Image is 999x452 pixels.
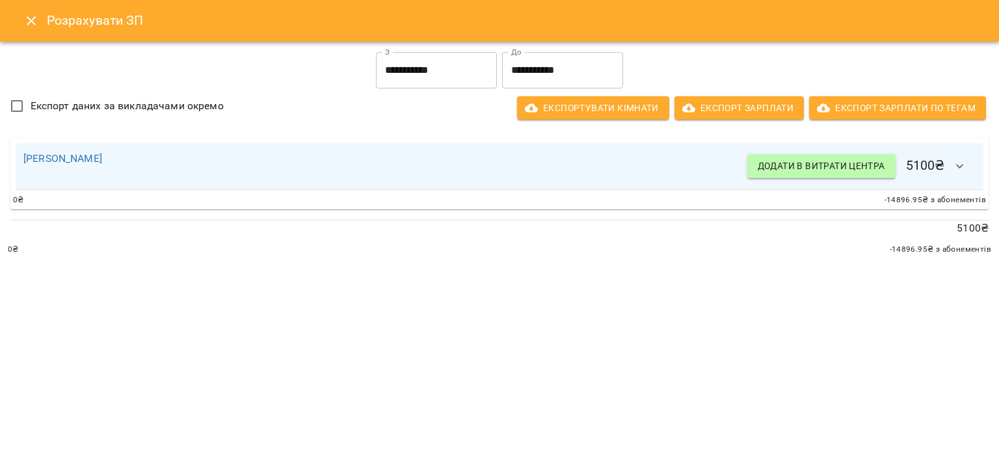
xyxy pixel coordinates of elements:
[819,100,976,116] span: Експорт Зарплати по тегам
[10,220,989,236] p: 5100 ₴
[758,158,885,174] span: Додати в витрати центра
[517,96,669,120] button: Експортувати кімнати
[890,243,991,256] span: -14896.95 ₴ з абонементів
[16,5,47,36] button: Close
[23,152,102,165] a: [PERSON_NAME]
[809,96,986,120] button: Експорт Зарплати по тегам
[747,154,896,178] button: Додати в витрати центра
[674,96,804,120] button: Експорт Зарплати
[685,100,793,116] span: Експорт Зарплати
[885,194,986,207] span: -14896.95 ₴ з абонементів
[747,151,976,182] h6: 5100 ₴
[31,98,224,114] span: Експорт даних за викладачами окремо
[527,100,659,116] span: Експортувати кімнати
[47,10,983,31] h6: Розрахувати ЗП
[8,243,19,256] span: 0 ₴
[13,194,24,207] span: 0 ₴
